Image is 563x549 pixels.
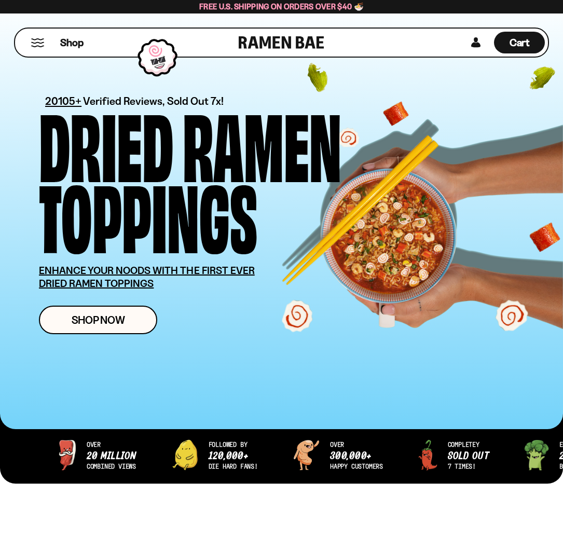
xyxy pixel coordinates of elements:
[60,36,84,50] span: Shop
[199,2,364,11] span: Free U.S. Shipping on Orders over $40 🍜
[72,314,125,325] span: Shop Now
[510,36,530,49] span: Cart
[494,29,545,57] a: Cart
[31,38,45,47] button: Mobile Menu Trigger
[39,106,173,177] div: Dried
[183,106,341,177] div: Ramen
[39,306,157,334] a: Shop Now
[60,32,84,53] a: Shop
[39,177,257,249] div: Toppings
[39,264,255,290] u: ENHANCE YOUR NOODS WITH THE FIRST EVER DRIED RAMEN TOPPINGS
